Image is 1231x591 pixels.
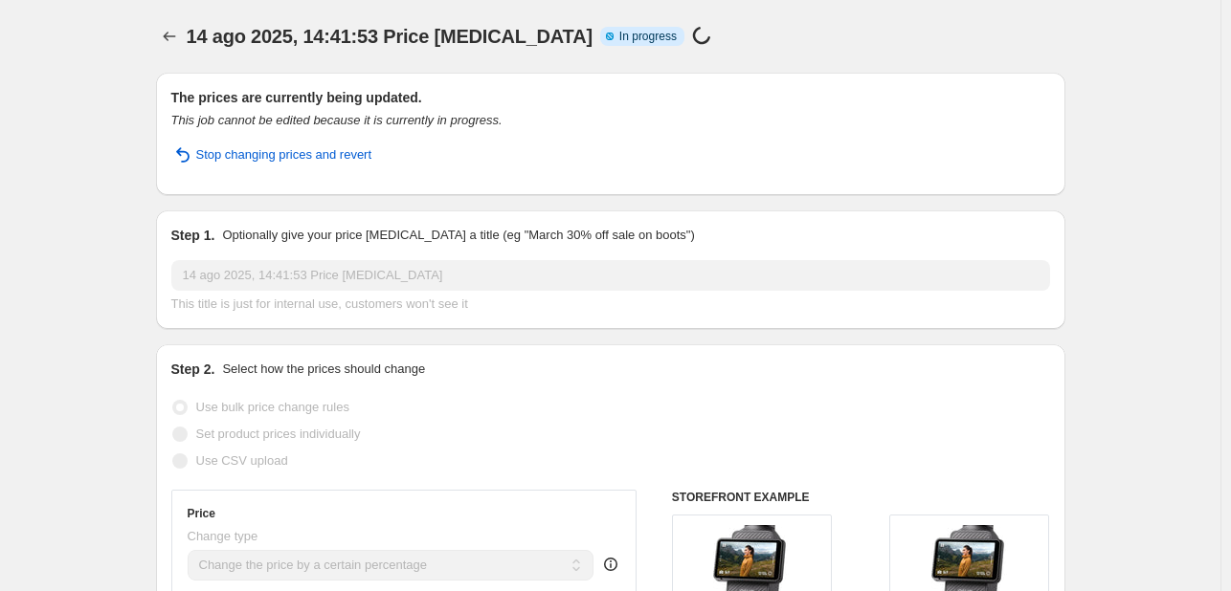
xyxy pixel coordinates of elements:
[160,140,384,170] button: Stop changing prices and revert
[171,260,1050,291] input: 30% off holiday sale
[187,26,593,47] span: 14 ago 2025, 14:41:53 Price [MEDICAL_DATA]
[222,360,425,379] p: Select how the prices should change
[196,145,372,164] span: Stop changing prices and revert
[672,490,1050,505] h6: STOREFRONT EXAMPLE
[196,400,349,414] span: Use bulk price change rules
[171,88,1050,107] h2: The prices are currently being updated.
[619,29,677,44] span: In progress
[171,113,503,127] i: This job cannot be edited because it is currently in progress.
[188,506,215,521] h3: Price
[156,23,183,50] button: Price change jobs
[171,296,468,311] span: This title is just for internal use, customers won't see it
[601,555,620,574] div: help
[222,226,694,245] p: Optionally give your price [MEDICAL_DATA] a title (eg "March 30% off sale on boots")
[196,453,288,468] span: Use CSV upload
[171,360,215,379] h2: Step 2.
[171,226,215,245] h2: Step 1.
[188,529,258,543] span: Change type
[196,427,361,441] span: Set product prices individually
